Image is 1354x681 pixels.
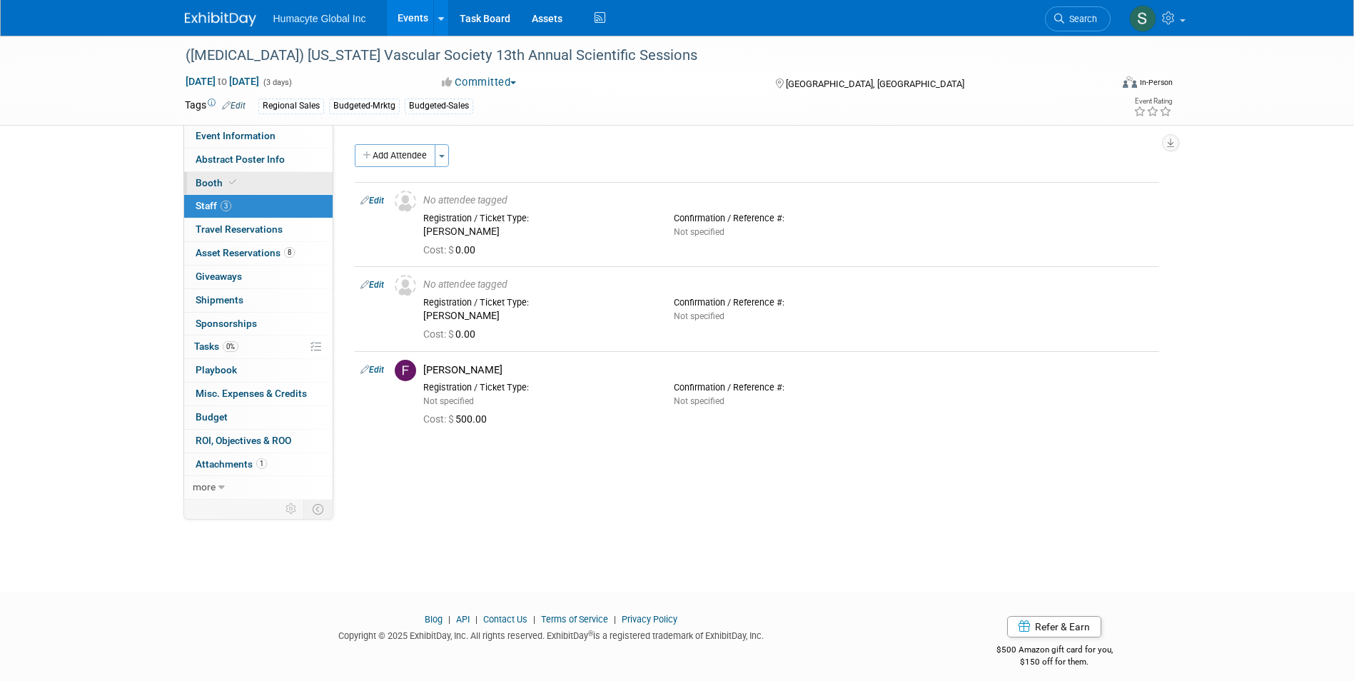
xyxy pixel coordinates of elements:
[184,406,333,429] a: Budget
[423,244,481,256] span: 0.00
[423,226,652,238] div: [PERSON_NAME]
[184,453,333,476] a: Attachments1
[196,294,243,306] span: Shipments
[196,364,237,375] span: Playbook
[437,75,522,90] button: Committed
[423,413,492,425] span: 500.00
[184,336,333,358] a: Tasks0%
[786,79,964,89] span: [GEOGRAPHIC_DATA], [GEOGRAPHIC_DATA]
[423,413,455,425] span: Cost: $
[258,99,324,113] div: Regional Sales
[360,365,384,375] a: Edit
[1123,76,1137,88] img: Format-Inperson.png
[221,201,231,211] span: 3
[196,318,257,329] span: Sponsorships
[674,396,724,406] span: Not specified
[483,614,527,625] a: Contact Us
[279,500,304,518] td: Personalize Event Tab Strip
[184,242,333,265] a: Asset Reservations8
[674,213,903,224] div: Confirmation / Reference #:
[184,266,333,288] a: Giveaways
[674,297,903,308] div: Confirmation / Reference #:
[1133,98,1172,105] div: Event Rating
[229,178,236,186] i: Booth reservation complete
[425,614,443,625] a: Blog
[423,297,652,308] div: Registration / Ticket Type:
[405,99,473,113] div: Budgeted-Sales
[423,382,652,393] div: Registration / Ticket Type:
[1045,6,1111,31] a: Search
[1129,5,1156,32] img: Sam Cashion
[355,144,435,167] button: Add Attendee
[423,213,652,224] div: Registration / Ticket Type:
[196,458,267,470] span: Attachments
[622,614,677,625] a: Privacy Policy
[262,78,292,87] span: (3 days)
[196,153,285,165] span: Abstract Poster Info
[939,656,1170,668] div: $150 off for them.
[184,172,333,195] a: Booth
[423,363,1153,377] div: [PERSON_NAME]
[193,481,216,493] span: more
[588,630,593,637] sup: ®
[184,430,333,453] a: ROI, Objectives & ROO
[194,340,238,352] span: Tasks
[184,125,333,148] a: Event Information
[1064,14,1097,24] span: Search
[423,328,455,340] span: Cost: $
[196,411,228,423] span: Budget
[284,247,295,258] span: 8
[674,227,724,237] span: Not specified
[256,458,267,469] span: 1
[674,311,724,321] span: Not specified
[184,218,333,241] a: Travel Reservations
[674,382,903,393] div: Confirmation / Reference #:
[184,383,333,405] a: Misc. Expenses & Credits
[273,13,366,24] span: Humacyte Global Inc
[610,614,620,625] span: |
[216,76,229,87] span: to
[185,75,260,88] span: [DATE] [DATE]
[395,360,416,381] img: F.jpg
[303,500,333,518] td: Toggle Event Tabs
[360,280,384,290] a: Edit
[423,328,481,340] span: 0.00
[196,200,231,211] span: Staff
[196,177,239,188] span: Booth
[423,244,455,256] span: Cost: $
[530,614,539,625] span: |
[184,195,333,218] a: Staff3
[1007,616,1101,637] a: Refer & Earn
[185,12,256,26] img: ExhibitDay
[360,196,384,206] a: Edit
[329,99,400,113] div: Budgeted-Mrktg
[196,247,295,258] span: Asset Reservations
[196,271,242,282] span: Giveaways
[223,341,238,352] span: 0%
[423,278,1153,291] div: No attendee tagged
[423,310,652,323] div: [PERSON_NAME]
[222,101,246,111] a: Edit
[196,435,291,446] span: ROI, Objectives & ROO
[196,130,276,141] span: Event Information
[423,396,474,406] span: Not specified
[184,476,333,499] a: more
[1026,74,1173,96] div: Event Format
[939,635,1170,667] div: $500 Amazon gift card for you,
[472,614,481,625] span: |
[456,614,470,625] a: API
[181,43,1089,69] div: ([MEDICAL_DATA]) [US_STATE] Vascular Society 13th Annual Scientific Sessions
[184,289,333,312] a: Shipments
[184,148,333,171] a: Abstract Poster Info
[395,191,416,212] img: Unassigned-User-Icon.png
[185,98,246,114] td: Tags
[184,313,333,336] a: Sponsorships
[395,275,416,296] img: Unassigned-User-Icon.png
[541,614,608,625] a: Terms of Service
[185,626,919,642] div: Copyright © 2025 ExhibitDay, Inc. All rights reserved. ExhibitDay is a registered trademark of Ex...
[184,359,333,382] a: Playbook
[445,614,454,625] span: |
[196,223,283,235] span: Travel Reservations
[423,194,1153,207] div: No attendee tagged
[1139,77,1173,88] div: In-Person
